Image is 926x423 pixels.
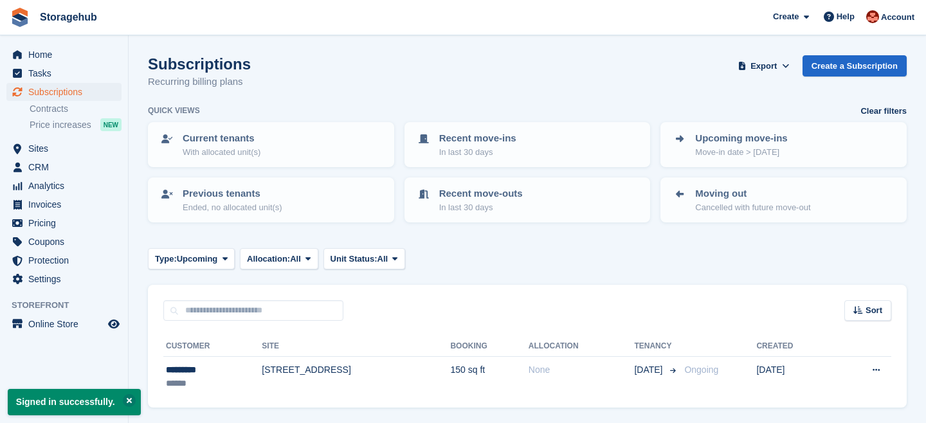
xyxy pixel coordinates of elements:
p: Signed in successfully. [8,389,141,415]
span: Upcoming [177,253,218,265]
th: Customer [163,336,262,357]
a: Create a Subscription [803,55,907,76]
a: Recent move-ins In last 30 days [406,123,649,166]
a: Upcoming move-ins Move-in date > [DATE] [662,123,905,166]
th: Booking [450,336,528,357]
a: Price increases NEW [30,118,122,132]
p: With allocated unit(s) [183,146,260,159]
a: menu [6,195,122,213]
span: All [290,253,301,265]
span: Storefront [12,299,128,312]
span: Online Store [28,315,105,333]
p: Moving out [695,186,810,201]
button: Export [736,55,792,76]
span: Type: [155,253,177,265]
p: In last 30 days [439,146,516,159]
a: Previous tenants Ended, no allocated unit(s) [149,179,393,221]
span: Account [881,11,914,24]
span: Coupons [28,233,105,251]
span: Unit Status: [331,253,377,265]
span: Home [28,46,105,64]
span: Invoices [28,195,105,213]
a: menu [6,177,122,195]
div: None [529,363,635,377]
p: Recent move-outs [439,186,523,201]
td: [STREET_ADDRESS] [262,357,450,397]
span: Pricing [28,214,105,232]
th: Created [756,336,834,357]
a: Moving out Cancelled with future move-out [662,179,905,221]
span: Help [837,10,855,23]
p: Upcoming move-ins [695,131,787,146]
p: Ended, no allocated unit(s) [183,201,282,214]
a: Clear filters [860,105,907,118]
a: menu [6,315,122,333]
a: menu [6,64,122,82]
a: menu [6,214,122,232]
a: menu [6,233,122,251]
img: Nick [866,10,879,23]
span: Create [773,10,799,23]
td: 150 sq ft [450,357,528,397]
span: Settings [28,270,105,288]
div: NEW [100,118,122,131]
a: menu [6,251,122,269]
button: Type: Upcoming [148,248,235,269]
button: Allocation: All [240,248,318,269]
a: menu [6,270,122,288]
p: Current tenants [183,131,260,146]
a: Storagehub [35,6,102,28]
span: Sites [28,139,105,157]
a: Recent move-outs In last 30 days [406,179,649,221]
span: Subscriptions [28,83,105,101]
a: menu [6,139,122,157]
p: Recurring billing plans [148,75,251,89]
span: Price increases [30,119,91,131]
a: menu [6,46,122,64]
a: Preview store [106,316,122,332]
a: Contracts [30,103,122,115]
p: Previous tenants [183,186,282,201]
th: Site [262,336,450,357]
span: Ongoing [684,364,718,375]
span: Tasks [28,64,105,82]
span: CRM [28,158,105,176]
h1: Subscriptions [148,55,251,73]
span: Allocation: [247,253,290,265]
button: Unit Status: All [323,248,405,269]
span: All [377,253,388,265]
a: Current tenants With allocated unit(s) [149,123,393,166]
span: Export [750,60,777,73]
h6: Quick views [148,105,200,116]
p: In last 30 days [439,201,523,214]
img: stora-icon-8386f47178a22dfd0bd8f6a31ec36ba5ce8667c1dd55bd0f319d3a0aa187defe.svg [10,8,30,27]
th: Tenancy [634,336,679,357]
a: menu [6,83,122,101]
th: Allocation [529,336,635,357]
p: Cancelled with future move-out [695,201,810,214]
span: Analytics [28,177,105,195]
span: Protection [28,251,105,269]
a: menu [6,158,122,176]
p: Move-in date > [DATE] [695,146,787,159]
td: [DATE] [756,357,834,397]
span: Sort [866,304,882,317]
span: [DATE] [634,363,665,377]
p: Recent move-ins [439,131,516,146]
